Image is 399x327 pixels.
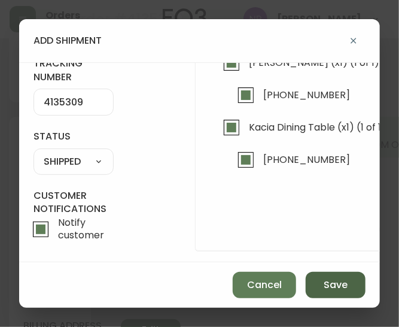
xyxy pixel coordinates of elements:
button: Save [306,272,366,298]
span: [PHONE_NUMBER] [263,89,350,101]
span: Save [324,278,348,292]
label: Customer Notifications [33,189,114,244]
span: [PERSON_NAME] (x1) (1 of 1) [249,56,379,69]
button: Cancel [233,272,296,298]
label: status [33,130,114,143]
span: Kacia Dining Table (x1) (1 of 1) [249,121,386,134]
span: Notify customer [58,216,104,241]
span: Cancel [247,278,282,292]
label: tracking number [33,57,114,84]
h4: add shipment [33,34,102,47]
span: [PHONE_NUMBER] [263,153,350,166]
